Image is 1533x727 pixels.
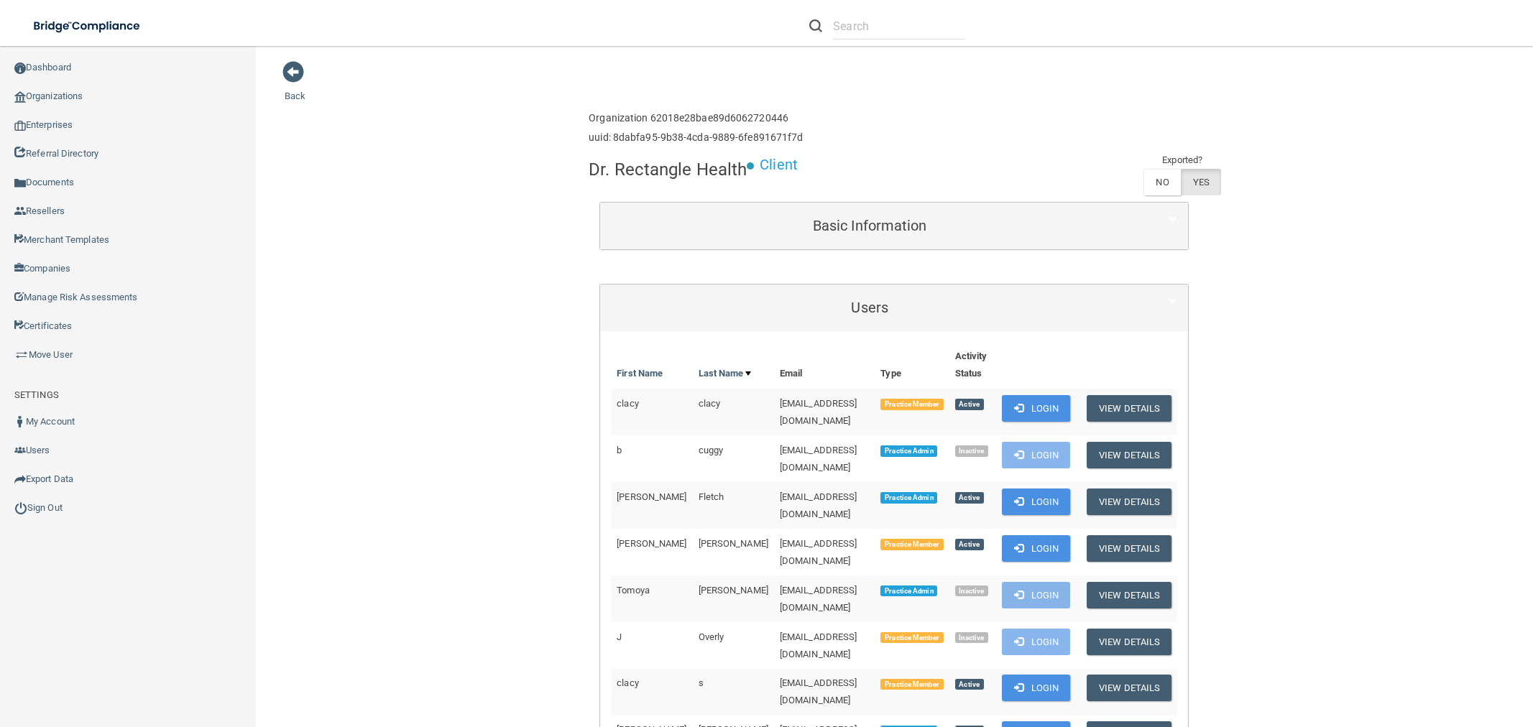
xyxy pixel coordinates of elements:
img: enterprise.0d942306.png [14,121,26,131]
span: Active [955,399,984,410]
span: Inactive [955,585,989,597]
button: View Details [1087,488,1171,515]
span: Fletch [699,491,724,502]
label: YES [1181,169,1221,195]
img: ic_dashboard_dark.d01f4a41.png [14,62,26,74]
h6: Organization 62018e28bae89d6062720446 [589,113,803,124]
span: clacy [699,398,721,409]
a: Users [611,292,1177,324]
span: [EMAIL_ADDRESS][DOMAIN_NAME] [780,445,857,473]
span: Tomoya [617,585,650,596]
span: cuggy [699,445,724,455]
th: Email [774,342,875,389]
button: Login [1002,488,1070,515]
th: Activity Status [949,342,997,389]
span: Active [955,539,984,550]
button: View Details [1087,442,1171,468]
span: Practice Admin [880,492,937,504]
span: Practice Admin [880,445,937,457]
span: Inactive [955,445,989,457]
span: [PERSON_NAME] [617,538,686,549]
h5: Basic Information [611,218,1128,233]
span: Overly [699,631,724,642]
button: View Details [1087,395,1171,422]
img: briefcase.64adab9b.png [14,348,29,362]
img: icon-documents.8dae5593.png [14,177,26,189]
span: Practice Member [880,632,943,644]
span: Active [955,679,984,690]
button: View Details [1087,675,1171,701]
th: Type [875,342,949,389]
span: [PERSON_NAME] [699,585,768,596]
span: Practice Admin [880,585,937,597]
button: Login [1002,442,1070,468]
img: icon-users.e205127d.png [14,445,26,456]
span: Practice Member [880,539,943,550]
span: s [699,677,704,688]
iframe: Drift Widget Chat Controller [1461,628,1516,682]
a: First Name [617,365,663,382]
img: icon-export.b9366987.png [14,473,26,485]
span: J [617,631,622,642]
button: View Details [1087,629,1171,655]
p: Client [760,152,798,178]
button: Login [1002,535,1070,562]
button: Login [1002,629,1070,655]
span: clacy [617,398,639,409]
span: Active [955,492,984,504]
label: SETTINGS [14,386,59,404]
h4: Dr. Rectangle Health [589,160,747,179]
span: Practice Member [880,399,943,410]
span: [EMAIL_ADDRESS][DOMAIN_NAME] [780,398,857,426]
button: View Details [1087,535,1171,562]
span: [EMAIL_ADDRESS][DOMAIN_NAME] [780,538,857,566]
span: [EMAIL_ADDRESS][DOMAIN_NAME] [780,491,857,519]
img: ic_power_dark.7ecde6b1.png [14,501,27,514]
span: Inactive [955,632,989,644]
h5: Users [611,300,1128,315]
h6: uuid: 8dabfa95-9b38-4cda-9889-6fe891671f7d [589,132,803,143]
span: [PERSON_NAME] [617,491,686,502]
img: ic-search.3b580494.png [809,19,822,32]
td: Exported? [1143,152,1221,169]
span: [EMAIL_ADDRESS][DOMAIN_NAME] [780,677,857,705]
span: [PERSON_NAME] [699,538,768,549]
img: organization-icon.f8decf85.png [14,91,26,103]
span: Practice Member [880,679,943,690]
img: bridge_compliance_login_screen.278c3ca4.svg [22,11,154,41]
input: Search [833,13,965,40]
button: Login [1002,582,1070,608]
a: Basic Information [611,210,1177,242]
span: [EMAIL_ADDRESS][DOMAIN_NAME] [780,631,857,659]
img: ic_user_dark.df1a06c3.png [14,416,26,427]
a: Last Name [699,365,752,382]
label: NO [1143,169,1180,195]
span: b [617,445,622,455]
span: [EMAIL_ADDRESS][DOMAIN_NAME] [780,585,857,613]
img: ic_reseller.de258add.png [14,205,26,217]
button: Login [1002,675,1070,701]
button: Login [1002,395,1070,422]
span: clacy [617,677,639,688]
button: View Details [1087,582,1171,608]
a: Back [285,73,305,101]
